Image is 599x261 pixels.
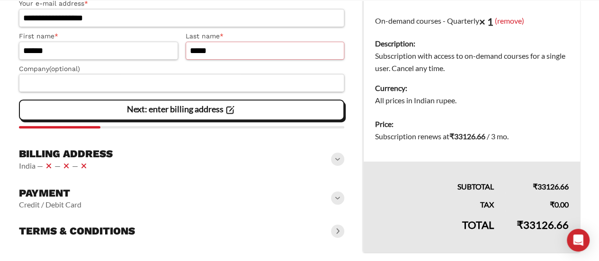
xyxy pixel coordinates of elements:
h3: Payment [19,187,81,200]
bdi: 33126.66 [533,182,569,191]
span: / 3 mo [487,132,507,141]
a: (remove) [495,16,524,25]
bdi: 33126.66 [449,132,485,141]
h3: Billing address [19,147,113,161]
h3: Terms & conditions [19,225,135,238]
label: Company [19,63,344,74]
dt: Price: [375,118,569,130]
vaadin-horizontal-layout: Credit / Debit Card [19,200,81,209]
label: First name [19,31,178,42]
dt: Description: [375,37,569,50]
span: ₹ [533,182,537,191]
dt: Currency: [375,82,569,94]
th: Tax [364,193,506,211]
span: ₹ [517,218,523,231]
dd: All prices in Indian rupee. [375,94,569,107]
th: Total [364,211,506,252]
div: Open Intercom Messenger [567,229,590,252]
label: Last name [186,31,345,42]
bdi: 0.00 [550,200,569,209]
strong: × 1 [479,15,493,28]
span: ₹ [550,200,554,209]
span: (optional) [49,65,80,72]
vaadin-horizontal-layout: India — — — [19,160,113,171]
dd: Subscription with access to on-demand courses for a single user. Cancel any time. [375,50,569,74]
span: Subscription renews at . [375,132,509,141]
span: ₹ [449,132,454,141]
bdi: 33126.66 [517,218,569,231]
th: Subtotal [364,162,506,193]
vaadin-button: Next: enter billing address [19,99,344,120]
